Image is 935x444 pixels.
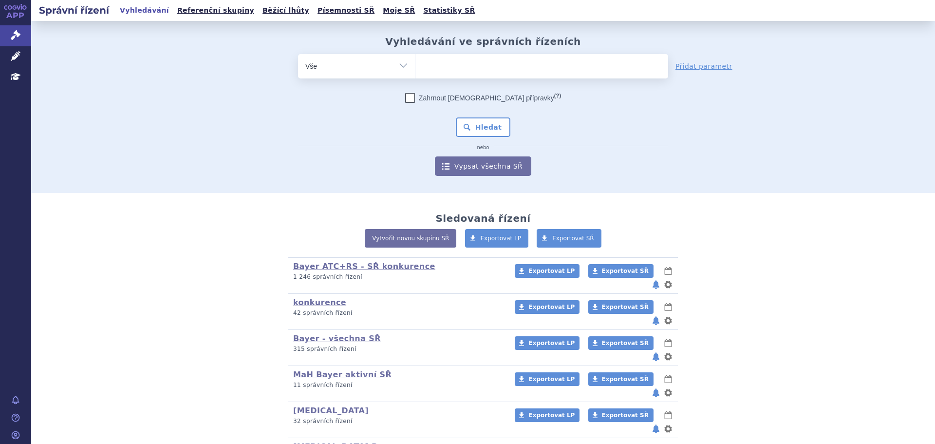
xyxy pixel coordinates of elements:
button: nastavení [663,423,673,435]
a: Exportovat SŘ [588,300,654,314]
span: Exportovat SŘ [602,340,649,347]
button: nastavení [663,315,673,327]
a: Přidat parametr [675,61,732,71]
span: Exportovat LP [528,304,575,310]
p: 315 správních řízení [293,345,502,353]
button: lhůty [663,337,673,349]
a: Exportovat LP [515,300,580,314]
span: Exportovat LP [528,268,575,274]
h2: Správní řízení [31,3,117,17]
label: Zahrnout [DEMOGRAPHIC_DATA] přípravky [405,93,561,103]
i: nebo [472,145,494,151]
a: Exportovat SŘ [588,336,654,350]
button: lhůty [663,409,673,421]
h2: Sledovaná řízení [435,212,530,224]
button: notifikace [651,351,661,363]
button: notifikace [651,279,661,290]
a: Statistiky SŘ [420,4,478,17]
span: Exportovat SŘ [602,412,649,419]
a: Vypsat všechna SŘ [435,156,531,176]
a: Exportovat LP [465,229,529,248]
a: Exportovat SŘ [537,229,601,248]
span: Exportovat LP [528,376,575,383]
a: Vyhledávání [117,4,172,17]
span: Exportovat LP [528,340,575,347]
a: konkurence [293,298,346,307]
button: lhůty [663,301,673,313]
a: Exportovat LP [515,336,580,350]
a: Exportovat LP [515,408,580,422]
a: Moje SŘ [380,4,418,17]
a: Běžící lhůty [260,4,312,17]
button: nastavení [663,351,673,363]
abbr: (?) [554,93,561,99]
button: notifikace [651,315,661,327]
a: MaH Bayer aktivní SŘ [293,370,392,379]
p: 42 správních řízení [293,309,502,317]
button: Hledat [456,117,511,137]
span: Exportovat SŘ [602,376,649,383]
button: notifikace [651,387,661,399]
span: Exportovat SŘ [552,235,594,242]
button: lhůty [663,373,673,385]
a: Bayer - všechna SŘ [293,334,381,343]
button: lhůty [663,265,673,277]
span: Exportovat LP [481,235,522,242]
a: Referenční skupiny [174,4,257,17]
a: Exportovat LP [515,372,580,386]
h2: Vyhledávání ve správních řízeních [385,36,581,47]
p: 1 246 správních řízení [293,273,502,281]
a: Bayer ATC+RS - SŘ konkurence [293,262,435,271]
a: Exportovat SŘ [588,264,654,278]
a: Exportovat SŘ [588,408,654,422]
a: Písemnosti SŘ [315,4,377,17]
p: 11 správních řízení [293,381,502,389]
button: nastavení [663,279,673,290]
span: Exportovat SŘ [602,304,649,310]
a: Exportovat SŘ [588,372,654,386]
span: Exportovat LP [528,412,575,419]
button: nastavení [663,387,673,399]
a: [MEDICAL_DATA] [293,406,369,415]
button: notifikace [651,423,661,435]
a: Vytvořit novou skupinu SŘ [365,229,456,248]
a: Exportovat LP [515,264,580,278]
span: Exportovat SŘ [602,268,649,274]
p: 32 správních řízení [293,417,502,425]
